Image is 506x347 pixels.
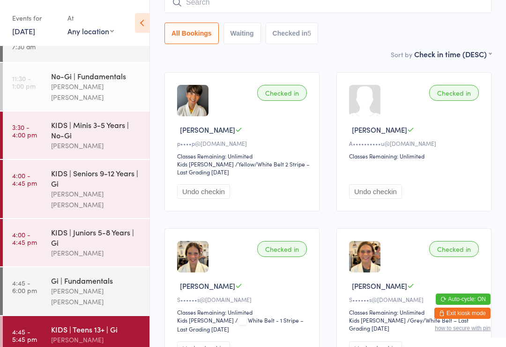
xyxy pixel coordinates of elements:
[257,85,307,101] div: Checked in
[436,294,491,305] button: Auto-cycle: ON
[349,241,380,272] img: image1712129451.png
[3,160,149,218] a: 4:00 -4:45 pmKIDS | Seniors 9-12 Years | Gi[PERSON_NAME] [PERSON_NAME]
[414,49,491,59] div: Check in time (DESC)
[51,140,141,151] div: [PERSON_NAME]
[177,85,208,116] img: image1737354360.png
[3,267,149,315] a: 4:45 -6:00 pmGi | Fundamentals[PERSON_NAME] [PERSON_NAME]
[257,241,307,257] div: Checked in
[352,281,407,291] span: [PERSON_NAME]
[164,23,219,44] button: All Bookings
[51,275,141,286] div: Gi | Fundamentals
[266,23,319,44] button: Checked in5
[349,316,406,324] div: Kids [PERSON_NAME]
[349,295,482,303] div: S••••••s@[DOMAIN_NAME]
[177,241,208,272] img: image1712129390.png
[12,10,58,26] div: Events for
[177,184,230,199] button: Undo checkin
[51,248,141,258] div: [PERSON_NAME]
[3,63,149,111] a: 11:30 -1:00 pmNo-Gi | Fundamentals[PERSON_NAME] [PERSON_NAME]
[51,286,141,307] div: [PERSON_NAME] [PERSON_NAME]
[12,328,37,343] time: 4:45 - 5:45 pm
[352,125,407,135] span: [PERSON_NAME]
[51,324,141,334] div: KIDS | Teens 13+ | Gi
[177,295,310,303] div: S••••••s@[DOMAIN_NAME]
[435,325,491,332] button: how to secure with pin
[349,152,482,160] div: Classes Remaining: Unlimited
[12,123,37,138] time: 3:30 - 4:00 pm
[3,219,149,266] a: 4:00 -4:45 pmKIDS | Juniors 5-8 Years | Gi[PERSON_NAME]
[349,139,482,147] div: A••••••••••u@[DOMAIN_NAME]
[51,120,141,140] div: KIDS | Minis 3-5 Years | No-Gi
[177,139,310,147] div: p••••p@[DOMAIN_NAME]
[12,26,35,36] a: [DATE]
[51,227,141,248] div: KIDS | Juniors 5-8 Years | Gi
[177,316,304,333] span: / White Belt - 1 Stripe – Last Grading [DATE]
[223,23,261,44] button: Waiting
[177,308,310,316] div: Classes Remaining: Unlimited
[177,160,310,176] span: / Yellow/White Belt 2 Stripe – Last Grading [DATE]
[177,316,234,324] div: Kids [PERSON_NAME]
[67,10,114,26] div: At
[429,85,479,101] div: Checked in
[12,75,36,90] time: 11:30 - 1:00 pm
[3,112,149,159] a: 3:30 -4:00 pmKIDS | Minis 3-5 Years | No-Gi[PERSON_NAME]
[12,231,37,246] time: 4:00 - 4:45 pm
[349,308,482,316] div: Classes Remaining: Unlimited
[180,281,235,291] span: [PERSON_NAME]
[307,30,311,37] div: 5
[429,241,479,257] div: Checked in
[434,308,491,319] button: Exit kiosk mode
[12,279,37,294] time: 4:45 - 6:00 pm
[177,160,234,168] div: Kids [PERSON_NAME]
[51,168,141,189] div: KIDS | Seniors 9-12 Years | Gi
[12,172,37,187] time: 4:00 - 4:45 pm
[391,50,412,59] label: Sort by
[67,26,114,36] div: Any location
[51,81,141,103] div: [PERSON_NAME] [PERSON_NAME]
[51,189,141,210] div: [PERSON_NAME] [PERSON_NAME]
[51,71,141,81] div: No-Gi | Fundamentals
[349,316,469,332] span: / Grey/White Belt – Last Grading [DATE]
[349,184,402,199] button: Undo checkin
[12,35,36,50] time: 6:00 - 7:30 am
[180,125,235,135] span: [PERSON_NAME]
[177,152,310,160] div: Classes Remaining: Unlimited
